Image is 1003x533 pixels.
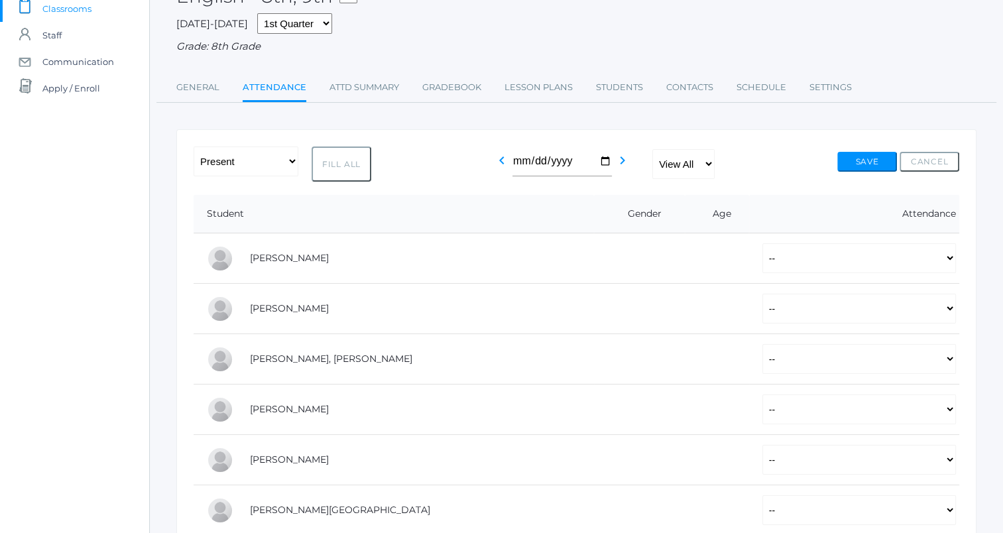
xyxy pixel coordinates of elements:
[250,302,329,314] a: [PERSON_NAME]
[42,48,114,75] span: Communication
[250,504,430,516] a: [PERSON_NAME][GEOGRAPHIC_DATA]
[494,158,510,171] a: chevron_left
[42,22,62,48] span: Staff
[207,396,233,423] div: LaRae Erner
[250,252,329,264] a: [PERSON_NAME]
[250,403,329,415] a: [PERSON_NAME]
[594,195,685,233] th: Gender
[809,74,852,101] a: Settings
[250,453,329,465] a: [PERSON_NAME]
[243,74,306,103] a: Attendance
[504,74,573,101] a: Lesson Plans
[312,147,371,182] button: Fill All
[42,75,100,101] span: Apply / Enroll
[194,195,594,233] th: Student
[176,17,248,30] span: [DATE]-[DATE]
[422,74,481,101] a: Gradebook
[329,74,399,101] a: Attd Summary
[207,497,233,524] div: Austin Hill
[494,152,510,168] i: chevron_left
[176,39,976,54] div: Grade: 8th Grade
[207,245,233,272] div: Pierce Brozek
[207,447,233,473] div: Rachel Hayton
[837,152,897,172] button: Save
[615,158,630,171] a: chevron_right
[900,152,959,172] button: Cancel
[737,74,786,101] a: Schedule
[207,296,233,322] div: Eva Carr
[749,195,959,233] th: Attendance
[250,353,412,365] a: [PERSON_NAME], [PERSON_NAME]
[615,152,630,168] i: chevron_right
[685,195,748,233] th: Age
[666,74,713,101] a: Contacts
[176,74,219,101] a: General
[596,74,643,101] a: Students
[207,346,233,373] div: Presley Davenport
